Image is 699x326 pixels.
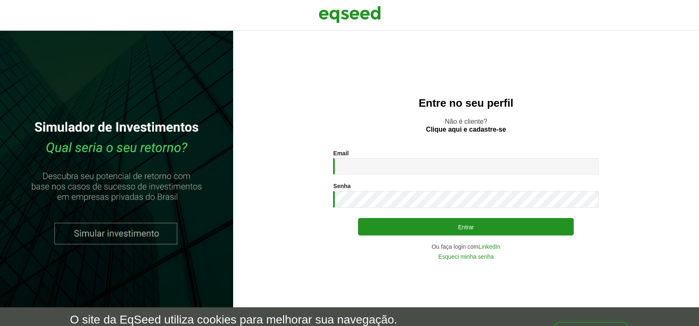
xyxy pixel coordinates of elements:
label: Senha [333,183,351,189]
img: EqSeed Logo [319,4,381,25]
h2: Entre no seu perfil [250,97,682,109]
p: Não é cliente? [250,118,682,133]
button: Entrar [358,218,574,235]
div: Ou faça login com [333,244,599,250]
a: Clique aqui e cadastre-se [426,126,506,133]
a: Esqueci minha senha [438,254,494,260]
a: LinkedIn [478,244,500,250]
label: Email [333,150,348,156]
